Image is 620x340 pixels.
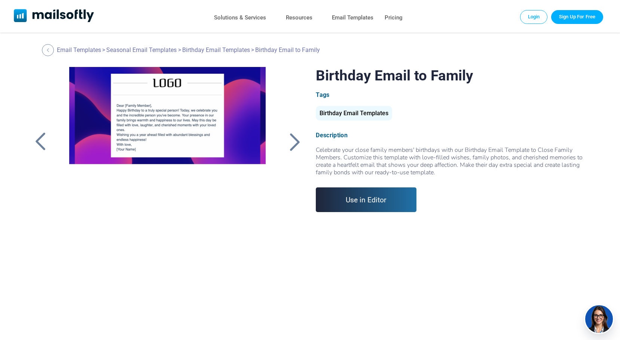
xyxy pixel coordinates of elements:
a: Login [520,10,548,24]
div: Birthday Email Templates [316,106,392,120]
a: Back [31,132,50,151]
a: Back [42,44,56,56]
a: Birthday Email Templates [316,113,392,116]
a: Pricing [385,12,403,23]
a: Back [285,132,304,151]
a: Birthday Email Templates [182,46,250,53]
a: Birthday Email to Family [58,67,277,254]
div: Celebrate your close family members' birthdays with our Birthday Email Template to Close Family M... [316,146,589,176]
div: Tags [316,91,589,98]
a: Email Templates [57,46,101,53]
a: Mailsoftly [14,9,94,24]
h1: Birthday Email to Family [316,67,589,84]
a: Email Templates [332,12,373,23]
a: Solutions & Services [214,12,266,23]
a: Seasonal Email Templates [106,46,177,53]
a: Use in Editor [316,187,416,212]
a: Trial [551,10,603,24]
a: Resources [286,12,312,23]
div: Description [316,132,589,139]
